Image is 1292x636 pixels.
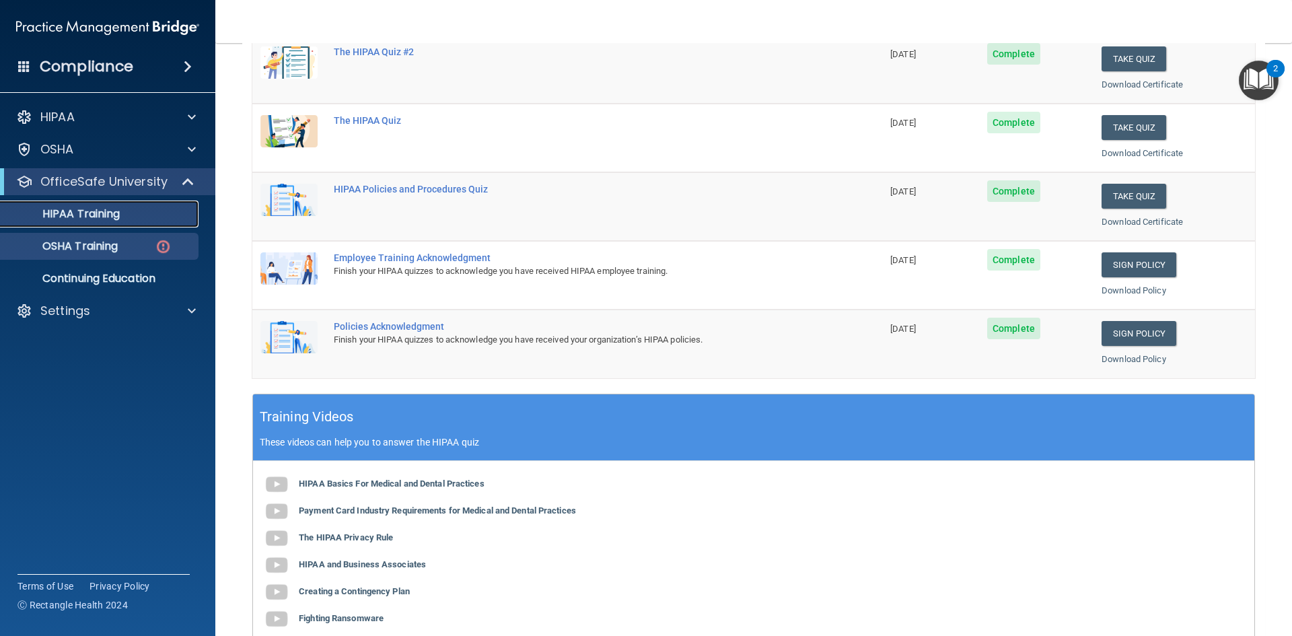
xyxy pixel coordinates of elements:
p: OSHA [40,141,74,157]
div: Employee Training Acknowledgment [334,252,815,263]
a: Sign Policy [1102,321,1176,346]
p: Settings [40,303,90,319]
div: Policies Acknowledgment [334,321,815,332]
span: [DATE] [890,186,916,197]
a: Settings [16,303,196,319]
img: gray_youtube_icon.38fcd6cc.png [263,579,290,606]
div: The HIPAA Quiz [334,115,815,126]
p: OSHA Training [9,240,118,253]
span: [DATE] [890,324,916,334]
h5: Training Videos [260,405,354,429]
a: OfficeSafe University [16,174,195,190]
b: Payment Card Industry Requirements for Medical and Dental Practices [299,505,576,516]
img: PMB logo [16,14,199,41]
span: Complete [987,43,1040,65]
button: Open Resource Center, 2 new notifications [1239,61,1279,100]
span: Complete [987,249,1040,271]
b: Creating a Contingency Plan [299,586,410,596]
p: HIPAA Training [9,207,120,221]
h4: Compliance [40,57,133,76]
b: HIPAA and Business Associates [299,559,426,569]
a: Download Policy [1102,285,1166,295]
button: Take Quiz [1102,184,1166,209]
span: [DATE] [890,49,916,59]
span: Complete [987,112,1040,133]
b: Fighting Ransomware [299,613,384,623]
p: OfficeSafe University [40,174,168,190]
b: HIPAA Basics For Medical and Dental Practices [299,479,485,489]
img: gray_youtube_icon.38fcd6cc.png [263,525,290,552]
div: The HIPAA Quiz #2 [334,46,815,57]
div: Finish your HIPAA quizzes to acknowledge you have received HIPAA employee training. [334,263,815,279]
b: The HIPAA Privacy Rule [299,532,393,542]
span: [DATE] [890,118,916,128]
a: OSHA [16,141,196,157]
p: Continuing Education [9,272,192,285]
div: Finish your HIPAA quizzes to acknowledge you have received your organization’s HIPAA policies. [334,332,815,348]
span: [DATE] [890,255,916,265]
a: Privacy Policy [89,579,150,593]
div: 2 [1273,69,1278,86]
img: gray_youtube_icon.38fcd6cc.png [263,471,290,498]
img: gray_youtube_icon.38fcd6cc.png [263,498,290,525]
a: Download Certificate [1102,79,1183,90]
a: Download Policy [1102,354,1166,364]
a: HIPAA [16,109,196,125]
a: Terms of Use [17,579,73,593]
img: gray_youtube_icon.38fcd6cc.png [263,606,290,633]
span: Complete [987,180,1040,202]
span: Complete [987,318,1040,339]
p: HIPAA [40,109,75,125]
img: danger-circle.6113f641.png [155,238,172,255]
button: Take Quiz [1102,115,1166,140]
p: These videos can help you to answer the HIPAA quiz [260,437,1248,448]
a: Sign Policy [1102,252,1176,277]
button: Take Quiz [1102,46,1166,71]
span: Ⓒ Rectangle Health 2024 [17,598,128,612]
a: Download Certificate [1102,148,1183,158]
a: Download Certificate [1102,217,1183,227]
img: gray_youtube_icon.38fcd6cc.png [263,552,290,579]
div: HIPAA Policies and Procedures Quiz [334,184,815,195]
